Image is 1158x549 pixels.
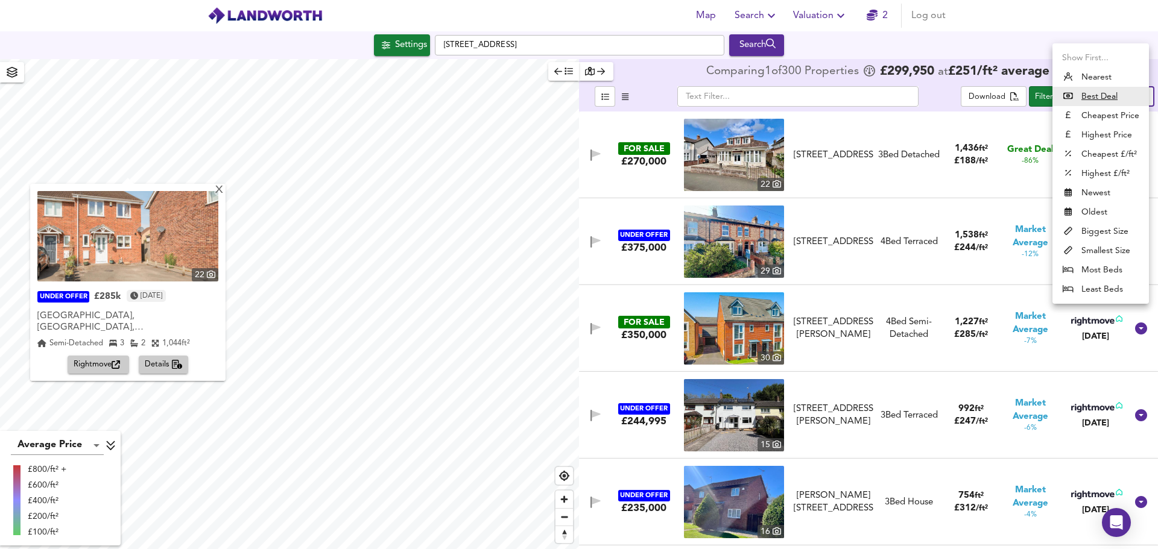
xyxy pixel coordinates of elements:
li: Oldest [1052,202,1149,222]
li: Highest Price [1052,125,1149,145]
li: Most Beds [1052,260,1149,280]
li: Highest £/ft² [1052,164,1149,183]
li: Newest [1052,183,1149,202]
li: Least Beds [1052,280,1149,299]
li: Cheapest Price [1052,106,1149,125]
u: Best Deal [1081,90,1118,102]
li: Biggest Size [1052,222,1149,241]
li: Smallest Size [1052,241,1149,260]
div: Open Intercom Messenger [1102,508,1131,537]
li: Cheapest £/ft² [1052,145,1149,164]
li: Nearest [1052,67,1149,87]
